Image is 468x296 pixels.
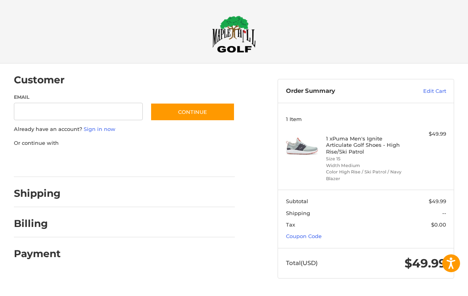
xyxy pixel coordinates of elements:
a: Sign in now [84,126,115,132]
h2: Payment [14,248,61,260]
p: Already have an account? [14,125,235,133]
h2: Shipping [14,187,61,200]
span: $0.00 [431,221,446,228]
iframe: PayPal-paylater [79,155,138,169]
a: Edit Cart [395,87,446,95]
span: Subtotal [286,198,308,204]
span: Total (USD) [286,259,318,267]
button: Continue [150,103,235,121]
span: Tax [286,221,295,228]
iframe: PayPal-venmo [146,155,205,169]
p: Or continue with [14,139,235,147]
h3: 1 Item [286,116,446,122]
a: Coupon Code [286,233,322,239]
iframe: PayPal-paypal [11,155,71,169]
span: $49.99 [405,256,446,271]
label: Email [14,94,143,101]
h2: Billing [14,217,60,230]
h3: Order Summary [286,87,395,95]
li: Size 15 [326,156,404,162]
span: $49.99 [429,198,446,204]
img: Maple Hill Golf [212,15,256,53]
h2: Customer [14,74,65,86]
li: Color High Rise / Ski Patrol / Navy Blazer [326,169,404,182]
span: -- [442,210,446,216]
span: Shipping [286,210,310,216]
li: Width Medium [326,162,404,169]
div: $49.99 [406,130,446,138]
h4: 1 x Puma Men's Ignite Articulate Golf Shoes - High Rise/Ski Patrol [326,135,404,155]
